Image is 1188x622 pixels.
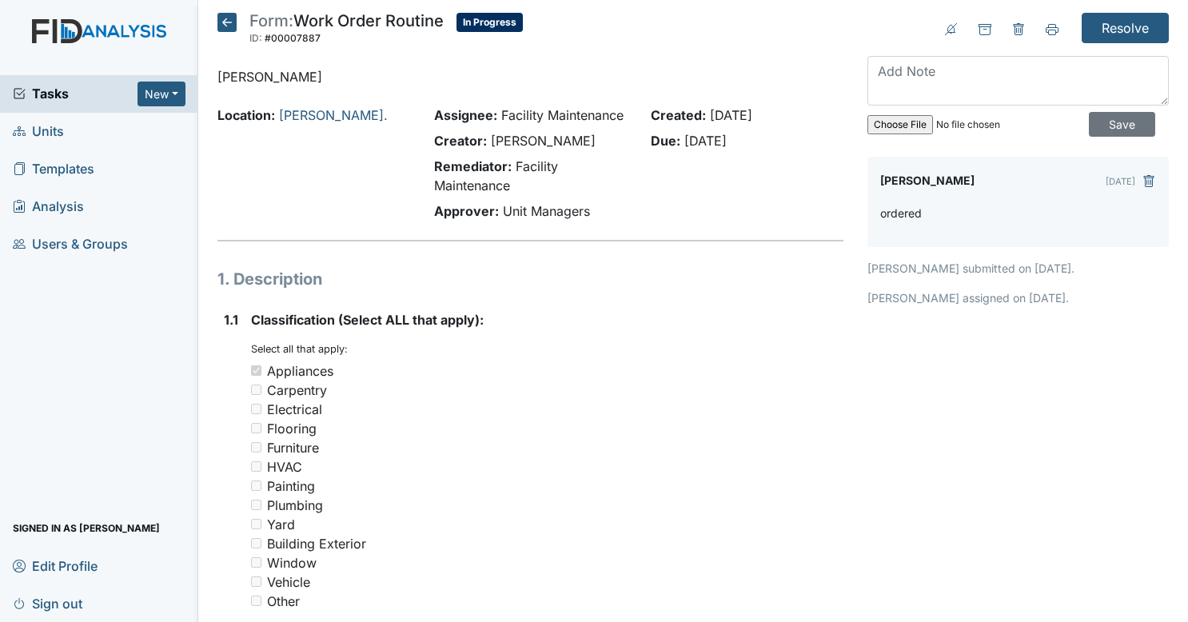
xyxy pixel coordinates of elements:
span: Sign out [13,591,82,616]
a: [PERSON_NAME]. [279,107,388,123]
div: Appliances [267,361,333,381]
span: Edit Profile [13,553,98,578]
div: Plumbing [267,496,323,515]
input: Yard [251,519,261,529]
span: Units [13,119,64,144]
label: 1.1 [224,310,238,329]
input: Plumbing [251,500,261,510]
div: Painting [267,476,315,496]
div: Furniture [267,438,319,457]
strong: Created: [651,107,706,123]
p: [PERSON_NAME] [217,67,844,86]
span: Analysis [13,194,84,219]
input: Electrical [251,404,261,414]
input: Vehicle [251,576,261,587]
div: Electrical [267,400,322,419]
span: Templates [13,157,94,181]
div: Vehicle [267,572,310,592]
div: Flooring [267,419,317,438]
input: Building Exterior [251,538,261,548]
input: Flooring [251,423,261,433]
p: ordered [880,205,922,221]
div: Other [267,592,300,611]
span: Signed in as [PERSON_NAME] [13,516,160,540]
strong: Remediator: [434,158,512,174]
input: Save [1089,112,1155,137]
strong: Assignee: [434,107,497,123]
span: [PERSON_NAME] [491,133,596,149]
strong: Approver: [434,203,499,219]
div: HVAC [267,457,302,476]
input: Other [251,596,261,606]
span: Facility Maintenance [501,107,624,123]
p: [PERSON_NAME] submitted on [DATE]. [867,260,1169,277]
span: ID: [249,32,262,44]
div: Carpentry [267,381,327,400]
span: [DATE] [710,107,752,123]
small: Select all that apply: [251,343,348,355]
span: Form: [249,11,293,30]
div: Yard [267,515,295,534]
input: Window [251,557,261,568]
span: Users & Groups [13,232,128,257]
strong: Due: [651,133,680,149]
label: [PERSON_NAME] [880,169,975,192]
input: HVAC [251,461,261,472]
span: In Progress [456,13,523,32]
input: Appliances [251,365,261,376]
span: Unit Managers [503,203,590,219]
h1: 1. Description [217,267,844,291]
input: Painting [251,480,261,491]
input: Carpentry [251,385,261,395]
input: Resolve [1082,13,1169,43]
p: [PERSON_NAME] assigned on [DATE]. [867,289,1169,306]
div: Building Exterior [267,534,366,553]
input: Furniture [251,442,261,453]
div: Work Order Routine [249,13,444,48]
strong: Location: [217,107,275,123]
strong: Creator: [434,133,487,149]
span: Classification (Select ALL that apply): [251,312,484,328]
div: Window [267,553,317,572]
span: [DATE] [684,133,727,149]
a: Tasks [13,84,138,103]
button: New [138,82,185,106]
small: [DATE] [1106,176,1135,187]
span: #00007887 [265,32,321,44]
